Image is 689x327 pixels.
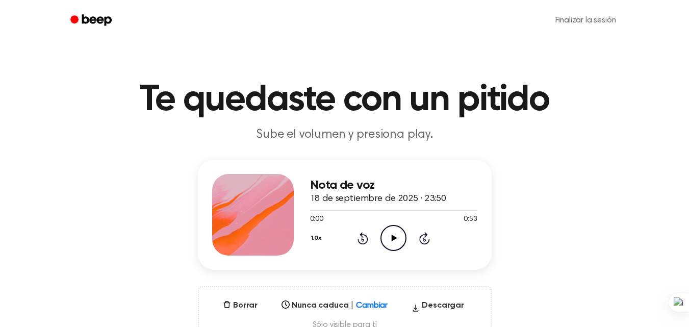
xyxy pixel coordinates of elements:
font: 18 de septiembre de 2025 · 23:50 [310,194,446,204]
font: Finalizar la sesión [555,16,616,24]
font: 0:53 [464,216,477,223]
button: Borrar [219,299,262,312]
a: Finalizar la sesión [545,8,626,33]
font: Sube el volumen y presiona play. [256,129,433,141]
font: Borrar [233,301,258,310]
button: 1.0x [310,230,325,247]
font: 1.0x [311,235,321,241]
font: Te quedaste con un pitido [140,82,549,118]
button: Descargar [407,299,468,316]
font: Nota de voz [310,179,375,191]
a: Bip [63,11,121,31]
font: Descargar [422,301,464,310]
font: 0:00 [310,216,323,223]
